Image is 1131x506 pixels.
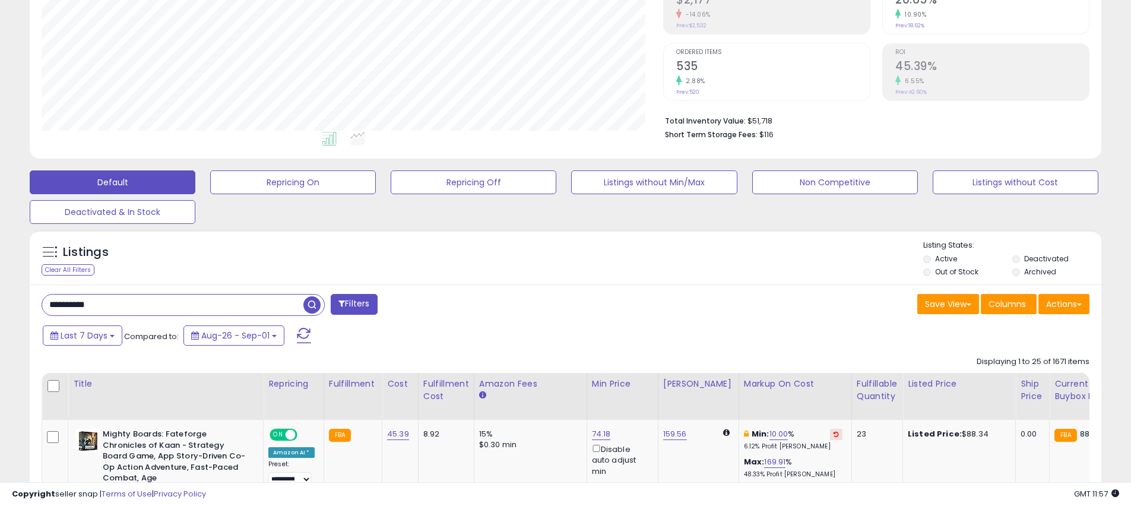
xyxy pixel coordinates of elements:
small: Amazon Fees. [479,390,486,401]
b: Listed Price: [908,428,962,439]
div: [PERSON_NAME] [663,378,734,390]
a: Terms of Use [102,488,152,499]
span: ON [271,430,286,440]
h5: Listings [63,244,109,261]
b: Total Inventory Value: [665,116,746,126]
button: Default [30,170,195,194]
b: Min: [752,428,769,439]
button: Deactivated & In Stock [30,200,195,224]
div: Preset: [268,460,315,487]
span: Aug-26 - Sep-01 [201,330,270,341]
strong: Copyright [12,488,55,499]
small: FBA [1054,429,1076,442]
button: Repricing On [210,170,376,194]
a: 45.39 [387,428,409,440]
small: -14.06% [682,10,711,19]
div: Fulfillment Cost [423,378,469,403]
small: Prev: 18.62% [895,22,924,29]
label: Deactivated [1024,254,1069,264]
small: FBA [329,429,351,442]
small: Prev: $2,532 [676,22,707,29]
a: 10.00 [769,428,788,440]
button: Repricing Off [391,170,556,194]
p: 6.12% Profit [PERSON_NAME] [744,442,842,451]
span: Ordered Items [676,49,870,56]
label: Out of Stock [935,267,978,277]
button: Listings without Cost [933,170,1098,194]
div: Markup on Cost [744,378,847,390]
h2: 535 [676,59,870,75]
span: $116 [759,129,774,140]
span: 2025-09-9 11:57 GMT [1074,488,1119,499]
b: Max: [744,456,765,467]
th: The percentage added to the cost of goods (COGS) that forms the calculator for Min & Max prices. [739,373,851,420]
div: Amazon Fees [479,378,582,390]
a: 169.91 [764,456,785,468]
span: Columns [989,298,1026,310]
b: Short Term Storage Fees: [665,129,758,140]
small: Prev: 42.60% [895,88,927,96]
h2: 45.39% [895,59,1089,75]
div: % [744,429,842,451]
div: 15% [479,429,578,439]
button: Save View [917,294,979,314]
li: $51,718 [665,113,1081,127]
a: Privacy Policy [154,488,206,499]
button: Actions [1038,294,1089,314]
div: seller snap | | [12,489,206,500]
span: ROI [895,49,1089,56]
div: 23 [857,429,894,439]
button: Filters [331,294,377,315]
small: Prev: 520 [676,88,699,96]
button: Columns [981,294,1037,314]
small: 2.88% [682,77,705,86]
span: Last 7 Days [61,330,107,341]
div: $88.34 [908,429,1006,439]
div: Listed Price [908,378,1010,390]
div: Clear All Filters [42,264,94,276]
button: Aug-26 - Sep-01 [183,325,284,346]
div: Fulfillable Quantity [857,378,898,403]
button: Listings without Min/Max [571,170,737,194]
span: 88.46 [1080,428,1102,439]
div: Ship Price [1021,378,1044,403]
div: Title [73,378,258,390]
div: 8.92 [423,429,465,439]
a: 159.56 [663,428,687,440]
div: % [744,457,842,479]
div: 0.00 [1021,429,1040,439]
span: OFF [296,430,315,440]
span: Compared to: [124,331,179,342]
div: Min Price [592,378,653,390]
p: Listing States: [923,240,1101,251]
div: Current Buybox Price [1054,378,1116,403]
div: Displaying 1 to 25 of 1671 items [977,356,1089,368]
div: Fulfillment [329,378,377,390]
a: 74.18 [592,428,611,440]
div: Repricing [268,378,319,390]
label: Active [935,254,957,264]
button: Last 7 Days [43,325,122,346]
small: 6.55% [901,77,924,86]
div: $0.30 min [479,439,578,450]
img: 41wQJOqPYQL._SL40_.jpg [76,429,100,453]
div: Amazon AI * [268,447,315,458]
div: Disable auto adjust min [592,442,649,477]
small: 10.90% [901,10,926,19]
div: Cost [387,378,413,390]
label: Archived [1024,267,1056,277]
button: Non Competitive [752,170,918,194]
